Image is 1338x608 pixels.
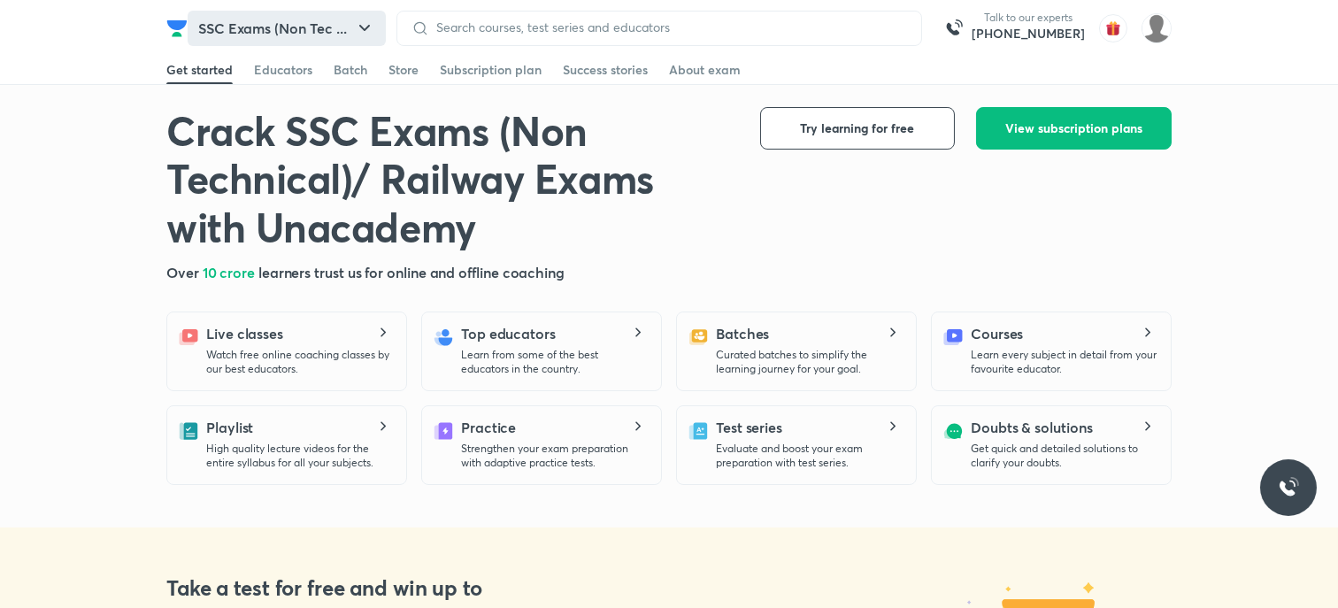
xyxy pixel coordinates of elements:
button: Try learning for free [760,107,955,150]
h5: Batches [716,323,769,344]
span: View subscription plans [1005,119,1142,137]
div: Store [388,61,419,79]
p: Curated batches to simplify the learning journey for your goal. [716,348,902,376]
button: View subscription plans [976,107,1172,150]
h1: Crack SSC Exams (Non Technical)/ Railway Exams with Unacademy [166,107,732,251]
a: Educators [254,56,312,84]
h5: Live classes [206,323,283,344]
span: Over [166,263,203,281]
span: 10 crore [203,263,258,281]
a: [PHONE_NUMBER] [972,25,1085,42]
p: Strengthen your exam preparation with adaptive practice tests. [461,442,647,470]
p: Get quick and detailed solutions to clarify your doubts. [971,442,1157,470]
div: Educators [254,61,312,79]
img: prasanth [1142,13,1172,43]
a: Get started [166,56,233,84]
a: Success stories [563,56,648,84]
p: Evaluate and boost your exam preparation with test series. [716,442,902,470]
button: SSC Exams (Non Tec ... [188,11,386,46]
div: Subscription plan [440,61,542,79]
h5: Test series [716,417,782,438]
span: Try learning for free [801,119,915,137]
img: ttu [1278,477,1299,498]
h5: Playlist [206,417,253,438]
img: avatar [1099,14,1127,42]
div: Get started [166,61,233,79]
input: Search courses, test series and educators [429,20,907,35]
a: Store [388,56,419,84]
p: High quality lecture videos for the entire syllabus for all your subjects. [206,442,392,470]
p: Learn every subject in detail from your favourite educator. [971,348,1157,376]
h5: Top educators [461,323,556,344]
p: Talk to our experts [972,11,1085,25]
a: Batch [334,56,367,84]
p: Learn from some of the best educators in the country. [461,348,647,376]
div: About exam [669,61,741,79]
h5: Courses [971,323,1023,344]
img: call-us [936,11,972,46]
p: Watch free online coaching classes by our best educators. [206,348,392,376]
a: About exam [669,56,741,84]
span: learners trust us for online and offline coaching [258,263,565,281]
div: Batch [334,61,367,79]
h5: Practice [461,417,516,438]
a: Subscription plan [440,56,542,84]
h5: Doubts & solutions [971,417,1093,438]
img: Company Logo [166,18,188,39]
div: Success stories [563,61,648,79]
